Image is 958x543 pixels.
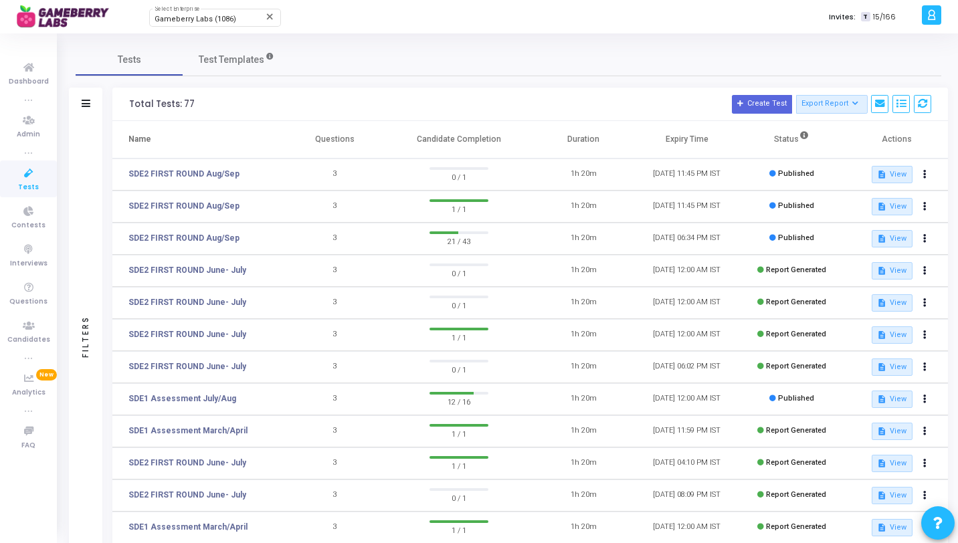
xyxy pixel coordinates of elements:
td: 3 [283,158,387,191]
td: 3 [283,319,387,351]
th: Candidate Completion [386,121,531,158]
td: 3 [283,383,387,415]
td: [DATE] 06:34 PM IST [635,223,739,255]
button: View [872,166,913,183]
td: 3 [283,191,387,223]
span: Interviews [10,258,47,269]
span: T [861,12,870,22]
button: View [872,294,913,312]
td: [DATE] 08:09 PM IST [635,479,739,512]
span: Admin [17,129,40,140]
td: 1h 20m [532,223,636,255]
span: 1 / 1 [429,330,489,344]
span: 0 / 1 [429,298,489,312]
span: 1 / 1 [429,202,489,215]
mat-icon: description [877,491,886,500]
span: 1 / 1 [429,427,489,440]
td: 1h 20m [532,479,636,512]
button: View [872,487,913,504]
span: Report Generated [766,298,826,306]
td: [DATE] 11:59 PM IST [635,415,739,447]
td: [DATE] 06:02 PM IST [635,351,739,383]
mat-icon: description [877,330,886,340]
a: SDE1 Assessment March/April [128,425,248,437]
button: View [872,391,913,408]
td: 1h 20m [532,158,636,191]
td: 3 [283,447,387,479]
span: Report Generated [766,522,826,531]
span: 1 / 1 [429,523,489,536]
a: SDE1 Assessment July/Aug [128,393,236,405]
span: Report Generated [766,265,826,274]
mat-icon: description [877,523,886,532]
span: Report Generated [766,490,826,499]
span: Published [778,201,814,210]
th: Duration [532,121,636,158]
td: 1h 20m [532,319,636,351]
th: Questions [283,121,387,158]
button: View [872,358,913,376]
span: Contests [11,220,45,231]
span: 1 / 1 [429,459,489,472]
span: New [36,369,57,381]
td: [DATE] 11:45 PM IST [635,158,739,191]
button: Export Report [796,95,868,114]
td: [DATE] 11:45 PM IST [635,191,739,223]
a: SDE2 FIRST ROUND June- July [128,264,246,276]
span: Questions [9,296,47,308]
button: View [872,519,913,536]
td: [DATE] 04:10 PM IST [635,447,739,479]
td: 1h 20m [532,415,636,447]
span: 15/166 [873,11,896,23]
td: 1h 20m [532,447,636,479]
mat-icon: description [877,170,886,179]
a: SDE2 FIRST ROUND June- July [128,360,246,372]
td: 1h 20m [532,255,636,287]
button: View [872,455,913,472]
a: SDE2 FIRST ROUND Aug/Sep [128,168,239,180]
mat-icon: description [877,427,886,436]
div: Total Tests: 77 [129,99,195,110]
button: View [872,262,913,280]
span: 0 / 1 [429,266,489,280]
a: SDE2 FIRST ROUND June- July [128,457,246,469]
mat-icon: description [877,362,886,372]
mat-icon: description [877,234,886,243]
td: 1h 20m [532,351,636,383]
span: Dashboard [9,76,49,88]
td: 3 [283,287,387,319]
mat-icon: Clear [265,11,276,22]
td: [DATE] 12:00 AM IST [635,255,739,287]
label: Invites: [829,11,856,23]
button: View [872,230,913,247]
th: Expiry Time [635,121,739,158]
td: 1h 20m [532,383,636,415]
span: Report Generated [766,426,826,435]
span: Published [778,169,814,178]
mat-icon: description [877,298,886,308]
a: SDE2 FIRST ROUND June- July [128,489,246,501]
span: Candidates [7,334,50,346]
td: 1h 20m [532,191,636,223]
span: 0 / 1 [429,170,489,183]
span: Gameberry Labs (1086) [155,15,236,23]
th: Status [739,121,844,158]
mat-icon: description [877,395,886,404]
span: Report Generated [766,330,826,338]
span: Tests [118,53,141,67]
th: Actions [844,121,948,158]
th: Name [112,121,283,158]
div: Filters [80,263,92,410]
mat-icon: description [877,266,886,276]
span: 0 / 1 [429,491,489,504]
td: 1h 20m [532,287,636,319]
a: SDE2 FIRST ROUND June- July [128,328,246,340]
td: 3 [283,351,387,383]
td: [DATE] 12:00 AM IST [635,319,739,351]
span: 0 / 1 [429,362,489,376]
button: Create Test [732,95,792,114]
button: View [872,198,913,215]
td: 3 [283,223,387,255]
span: Published [778,394,814,403]
td: 3 [283,479,387,512]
